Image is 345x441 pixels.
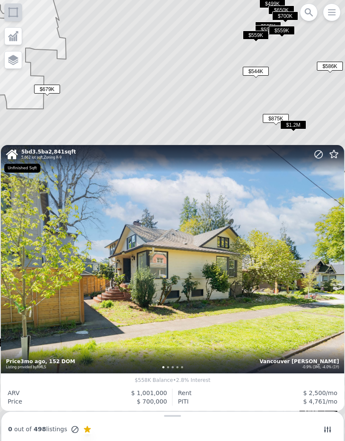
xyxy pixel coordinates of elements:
[255,25,281,34] span: $550K
[243,67,269,79] div: $544K
[20,358,45,364] time: 2025-07-01 16:40
[1,145,344,411] a: House5bd3.5ba2,841sqft5,662 lot sqft,Zoning R-9Vancouver [PERSON_NAME]-0.9% (3M), -4.0% (1Y)Price...
[263,114,289,126] div: $875K
[255,25,281,37] div: $550K
[243,31,269,43] div: $559K
[21,155,61,160] div: , Zoning R-9
[263,114,289,123] span: $875K
[6,148,18,160] img: House
[317,62,343,71] span: $586K
[243,31,269,40] span: $559K
[269,26,295,38] div: $559K
[178,397,189,406] div: PITI
[272,11,298,20] span: $700K
[21,156,31,159] span: 5,662
[302,365,339,370] div: -0.9% (3M), -4.0% (1Y)
[8,389,20,397] div: ARV
[6,365,67,370] div: Listing provided by RMLS
[269,26,295,35] span: $559K
[1,373,344,389] div: 2.8% Interest
[34,85,60,97] div: $679K
[272,11,298,24] div: $700K
[8,426,12,432] span: 0
[6,358,174,365] div: Price , 152 DOM
[255,22,281,31] span: $525K
[189,397,337,406] div: /mo
[21,156,43,159] span: lot sqft
[49,149,65,155] span: 2,841
[259,358,339,365] div: Vancouver [PERSON_NAME]
[255,22,281,34] div: $525K
[135,377,176,383] span: $558K Balance •
[268,6,294,18] div: $650K
[280,120,306,133] div: $1.2M
[137,398,167,405] span: $ 700,000
[303,398,326,405] span: $ 4,761
[178,389,192,397] div: Rent
[131,390,167,396] span: $ 1,001,000
[8,397,22,406] div: Price
[317,62,343,74] div: $586K
[243,67,269,76] span: $544K
[268,6,294,14] span: $650K
[34,85,60,94] span: $679K
[4,164,40,173] div: Unfinished Sqft
[8,425,92,434] div: out of listings
[280,120,306,129] span: $1.2M
[192,389,337,397] div: /mo
[21,148,76,155] div: 5 bd 3.5 ba sqft
[32,426,46,432] span: 498
[303,390,326,396] span: $ 2,500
